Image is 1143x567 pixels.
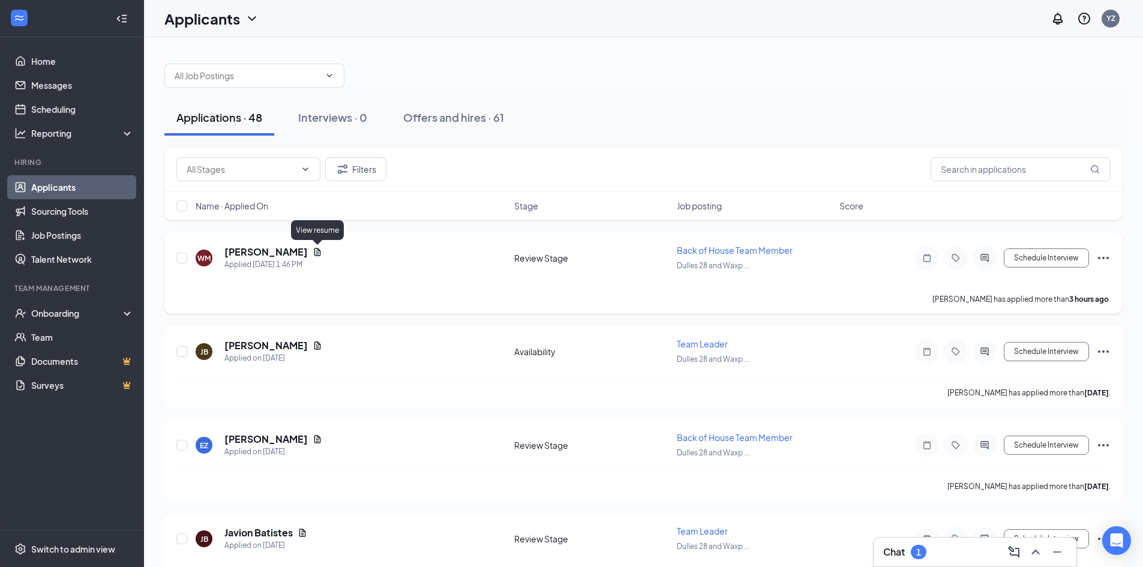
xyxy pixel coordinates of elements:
[224,245,308,259] h5: [PERSON_NAME]
[31,349,134,373] a: DocumentsCrown
[1096,251,1111,265] svg: Ellipses
[1007,545,1021,559] svg: ComposeMessage
[514,346,670,358] div: Availability
[224,339,308,352] h5: [PERSON_NAME]
[1026,542,1045,562] button: ChevronUp
[31,325,134,349] a: Team
[200,347,208,357] div: JB
[1004,342,1089,361] button: Schedule Interview
[31,97,134,121] a: Scheduling
[920,347,934,356] svg: Note
[949,440,963,450] svg: Tag
[313,434,322,444] svg: Document
[175,69,320,82] input: All Job Postings
[677,432,793,443] span: Back of House Team Member
[1004,436,1089,455] button: Schedule Interview
[949,347,963,356] svg: Tag
[224,352,322,364] div: Applied on [DATE]
[977,440,992,450] svg: ActiveChat
[164,8,240,29] h1: Applicants
[14,543,26,555] svg: Settings
[932,294,1111,304] p: [PERSON_NAME] has applied more than .
[949,253,963,263] svg: Tag
[920,253,934,263] svg: Note
[298,110,367,125] div: Interviews · 0
[1004,248,1089,268] button: Schedule Interview
[31,175,134,199] a: Applicants
[116,13,128,25] svg: Collapse
[31,199,134,223] a: Sourcing Tools
[1069,295,1109,304] b: 3 hours ago
[335,162,350,176] svg: Filter
[14,127,26,139] svg: Analysis
[677,338,728,349] span: Team Leader
[14,157,131,167] div: Hiring
[1084,388,1109,397] b: [DATE]
[920,440,934,450] svg: Note
[514,252,670,264] div: Review Stage
[1028,545,1043,559] svg: ChevronUp
[1096,344,1111,359] svg: Ellipses
[977,347,992,356] svg: ActiveChat
[1004,529,1089,548] button: Schedule Interview
[1096,438,1111,452] svg: Ellipses
[1102,526,1131,555] div: Open Intercom Messenger
[931,157,1111,181] input: Search in applications
[187,163,296,176] input: All Stages
[1084,482,1109,491] b: [DATE]
[224,259,322,271] div: Applied [DATE] 1:46 PM
[1077,11,1091,26] svg: QuestionInfo
[947,481,1111,491] p: [PERSON_NAME] has applied more than .
[514,439,670,451] div: Review Stage
[31,307,124,319] div: Onboarding
[1048,542,1067,562] button: Minimize
[920,534,934,544] svg: Note
[197,253,211,263] div: WM
[677,200,722,212] span: Job posting
[916,547,921,557] div: 1
[947,388,1111,398] p: [PERSON_NAME] has applied more than .
[224,539,307,551] div: Applied on [DATE]
[677,355,749,364] span: Dulles 28 and Waxp ...
[196,200,268,212] span: Name · Applied On
[839,200,863,212] span: Score
[977,253,992,263] svg: ActiveChat
[977,534,992,544] svg: ActiveChat
[1096,532,1111,546] svg: Ellipses
[313,341,322,350] svg: Document
[677,261,749,270] span: Dulles 28 and Waxp ...
[31,49,134,73] a: Home
[677,526,728,536] span: Team Leader
[883,545,905,559] h3: Chat
[1106,13,1115,23] div: YZ
[298,528,307,538] svg: Document
[31,373,134,397] a: SurveysCrown
[224,433,308,446] h5: [PERSON_NAME]
[176,110,262,125] div: Applications · 48
[325,71,334,80] svg: ChevronDown
[403,110,504,125] div: Offers and hires · 61
[14,307,26,319] svg: UserCheck
[31,247,134,271] a: Talent Network
[301,164,310,174] svg: ChevronDown
[31,127,134,139] div: Reporting
[200,440,208,451] div: EZ
[677,542,749,551] span: Dulles 28 and Waxp ...
[224,446,322,458] div: Applied on [DATE]
[313,247,322,257] svg: Document
[1004,542,1024,562] button: ComposeMessage
[14,283,131,293] div: Team Management
[677,245,793,256] span: Back of House Team Member
[1050,545,1064,559] svg: Minimize
[949,534,963,544] svg: Tag
[245,11,259,26] svg: ChevronDown
[291,220,344,240] div: View resume
[200,534,208,544] div: JB
[1090,164,1100,174] svg: MagnifyingGlass
[13,12,25,24] svg: WorkstreamLogo
[514,533,670,545] div: Review Stage
[1051,11,1065,26] svg: Notifications
[31,73,134,97] a: Messages
[31,223,134,247] a: Job Postings
[677,448,749,457] span: Dulles 28 and Waxp ...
